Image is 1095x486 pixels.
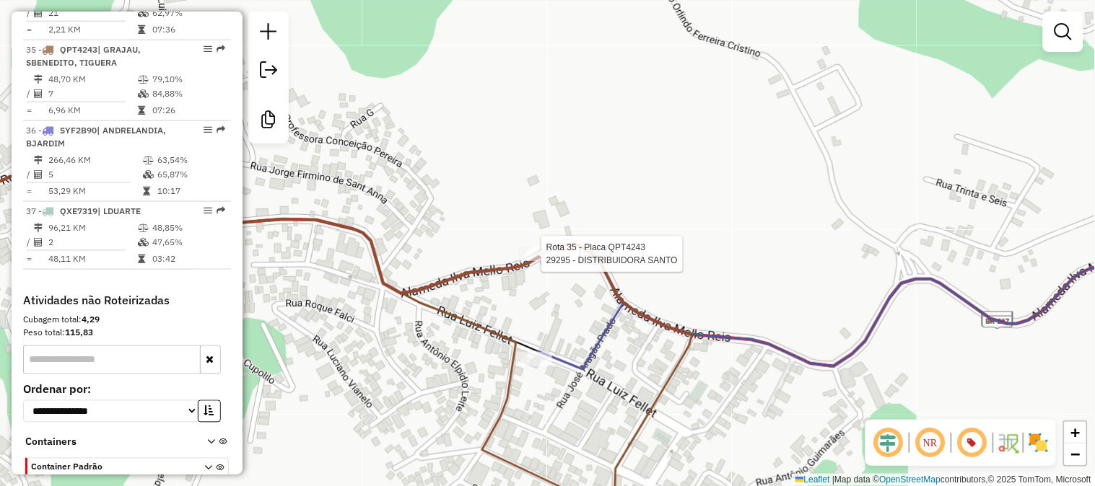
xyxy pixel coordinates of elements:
strong: 4,29 [82,314,100,325]
i: Distância Total [34,156,43,164]
span: − [1071,445,1081,463]
button: Ordem crescente [198,400,221,423]
span: QPT4243 [60,44,97,55]
i: Total de Atividades [34,89,43,98]
span: | [832,474,834,485]
td: 84,88% [152,87,224,101]
em: Opções [204,125,212,134]
span: SYF2B90 [60,125,97,136]
div: Peso total: [23,327,231,340]
em: Rota exportada [217,45,225,53]
i: Total de Atividades [34,238,43,247]
td: 10:17 [157,184,225,198]
td: / [26,87,33,101]
i: % de utilização do peso [138,224,149,232]
i: Tempo total em rota [138,255,145,263]
i: % de utilização do peso [138,75,149,84]
span: QXE7319 [60,206,97,216]
i: % de utilização da cubagem [138,89,149,98]
i: Distância Total [34,224,43,232]
td: 03:42 [152,252,224,266]
i: Tempo total em rota [138,106,145,115]
td: 5 [48,167,142,182]
span: 35 - [26,44,141,68]
i: Tempo total em rota [138,25,145,34]
a: Nova sessão e pesquisa [254,17,283,50]
td: 6,96 KM [48,103,137,118]
td: = [26,184,33,198]
td: 2,21 KM [48,22,137,37]
td: / [26,167,33,182]
a: OpenStreetMap [880,474,941,485]
span: Container Padrão [31,461,187,474]
td: 53,29 KM [48,184,142,198]
img: Fluxo de ruas [997,431,1020,454]
td: 79,10% [152,72,224,87]
td: 65,87% [157,167,225,182]
em: Opções [204,45,212,53]
span: 36 - [26,125,166,149]
a: Criar modelo [254,105,283,138]
td: = [26,252,33,266]
div: Cubagem total: [23,314,231,327]
a: Zoom out [1065,443,1086,465]
span: + [1071,423,1081,441]
i: Total de Atividades [34,9,43,17]
a: Leaflet [795,474,830,485]
td: 63,54% [157,153,225,167]
td: / [26,6,33,20]
i: % de utilização do peso [143,156,154,164]
a: Zoom in [1065,422,1086,443]
img: Exibir/Ocultar setores [1027,431,1050,454]
label: Ordenar por: [23,381,231,398]
td: 07:36 [152,22,224,37]
em: Rota exportada [217,206,225,215]
span: | LDUARTE [97,206,141,216]
td: 2 [48,235,137,249]
td: = [26,22,33,37]
i: Tempo total em rota [143,187,150,195]
i: % de utilização da cubagem [138,238,149,247]
td: 47,65% [152,235,224,249]
em: Rota exportada [217,125,225,134]
i: % de utilização da cubagem [143,170,154,179]
i: Distância Total [34,75,43,84]
span: Containers [25,435,188,450]
span: 37 - [26,206,141,216]
span: Ocultar NR [913,425,948,460]
td: = [26,103,33,118]
td: 48,11 KM [48,252,137,266]
a: Exibir filtros [1049,17,1078,46]
td: 96,21 KM [48,221,137,235]
a: Exportar sessão [254,56,283,88]
div: Map data © contributors,© 2025 TomTom, Microsoft [792,474,1095,486]
i: Total de Atividades [34,170,43,179]
td: / [26,235,33,249]
td: 07:26 [152,103,224,118]
td: 7 [48,87,137,101]
span: Ocultar deslocamento [871,425,906,460]
em: Opções [204,206,212,215]
i: % de utilização da cubagem [138,9,149,17]
span: Exibir número da rota [955,425,990,460]
td: 62,97% [152,6,224,20]
td: 48,70 KM [48,72,137,87]
strong: 115,83 [65,327,93,338]
td: 48,85% [152,221,224,235]
td: 21 [48,6,137,20]
h4: Atividades não Roteirizadas [23,294,231,308]
td: 266,46 KM [48,153,142,167]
